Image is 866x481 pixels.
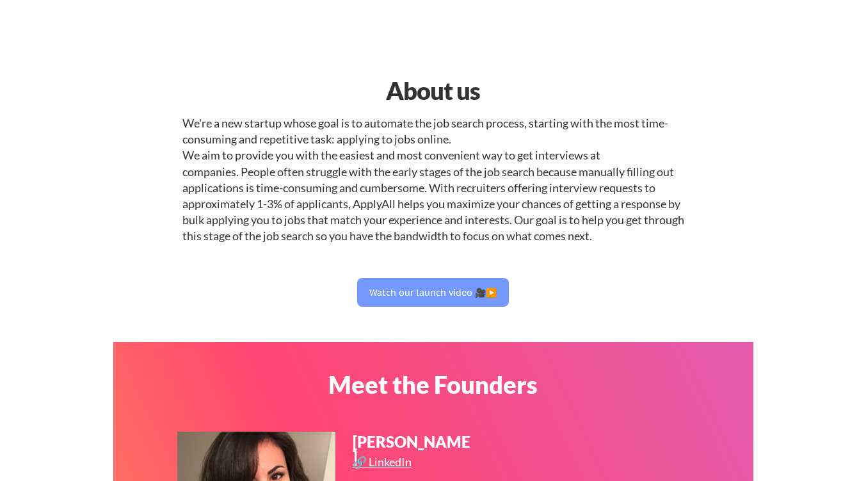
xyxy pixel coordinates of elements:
[353,456,415,468] div: 🔗 LinkedIn
[357,278,509,307] button: Watch our launch video 🎥▶️
[269,372,597,396] div: Meet the Founders
[182,115,684,245] div: We're a new startup whose goal is to automate the job search process, starting with the most time...
[353,456,415,472] a: 🔗 LinkedIn
[269,72,597,109] div: About us
[353,434,472,465] div: [PERSON_NAME]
